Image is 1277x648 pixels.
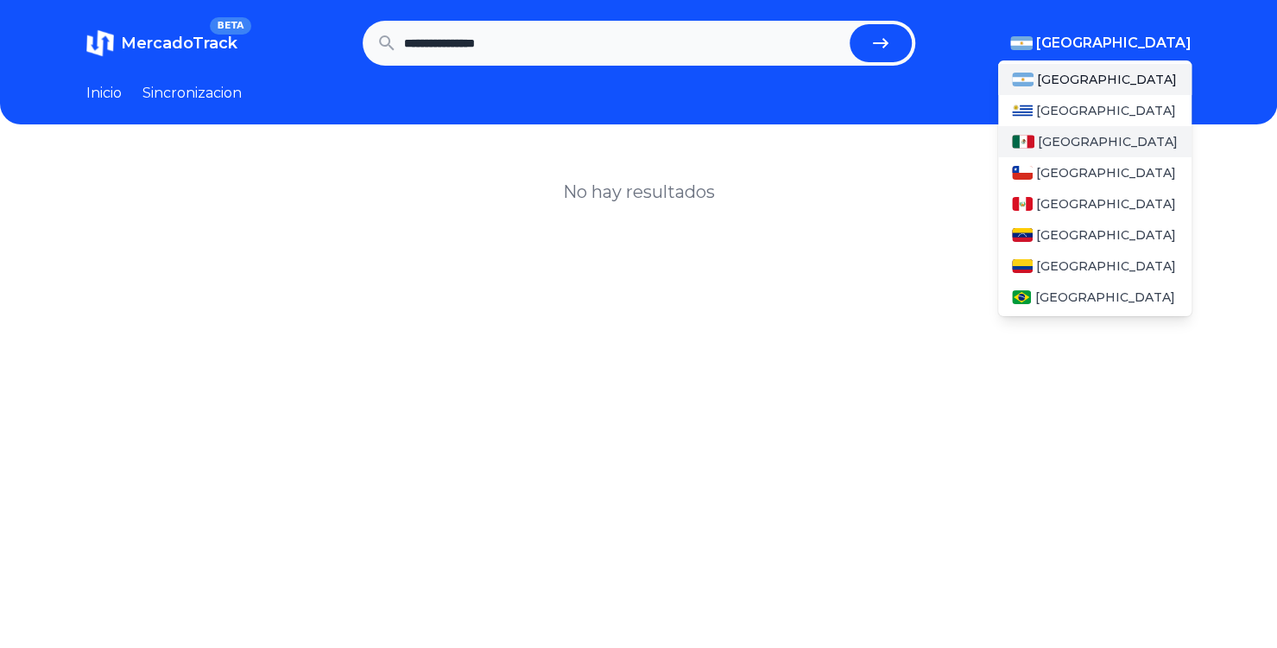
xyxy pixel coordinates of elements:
a: Inicio [86,83,122,104]
a: Brasil[GEOGRAPHIC_DATA] [998,282,1192,313]
img: Argentina [1010,36,1033,50]
img: Brasil [1012,290,1032,304]
span: [GEOGRAPHIC_DATA] [1036,226,1176,244]
img: Argentina [1012,73,1034,86]
a: Uruguay[GEOGRAPHIC_DATA] [998,95,1192,126]
span: [GEOGRAPHIC_DATA] [1036,257,1176,275]
span: BETA [210,17,250,35]
a: Colombia[GEOGRAPHIC_DATA] [998,251,1192,282]
img: Mexico [1012,135,1034,149]
img: Colombia [1012,259,1033,273]
img: Uruguay [1012,104,1033,118]
a: Mexico[GEOGRAPHIC_DATA] [998,126,1192,157]
span: [GEOGRAPHIC_DATA] [1037,71,1177,88]
a: Venezuela[GEOGRAPHIC_DATA] [998,219,1192,251]
span: [GEOGRAPHIC_DATA] [1034,289,1174,306]
img: Peru [1012,197,1033,211]
span: MercadoTrack [121,34,237,53]
img: Venezuela [1012,228,1033,242]
img: Chile [1012,166,1033,180]
h1: No hay resultados [563,180,715,204]
a: Peru[GEOGRAPHIC_DATA] [998,188,1192,219]
span: [GEOGRAPHIC_DATA] [1036,195,1176,213]
span: [GEOGRAPHIC_DATA] [1036,102,1176,119]
a: MercadoTrackBETA [86,29,237,57]
a: Sincronizacion [142,83,242,104]
span: [GEOGRAPHIC_DATA] [1038,133,1178,150]
span: [GEOGRAPHIC_DATA] [1036,164,1176,181]
span: [GEOGRAPHIC_DATA] [1036,33,1192,54]
button: [GEOGRAPHIC_DATA] [1010,33,1192,54]
a: Chile[GEOGRAPHIC_DATA] [998,157,1192,188]
a: Argentina[GEOGRAPHIC_DATA] [998,64,1192,95]
img: MercadoTrack [86,29,114,57]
